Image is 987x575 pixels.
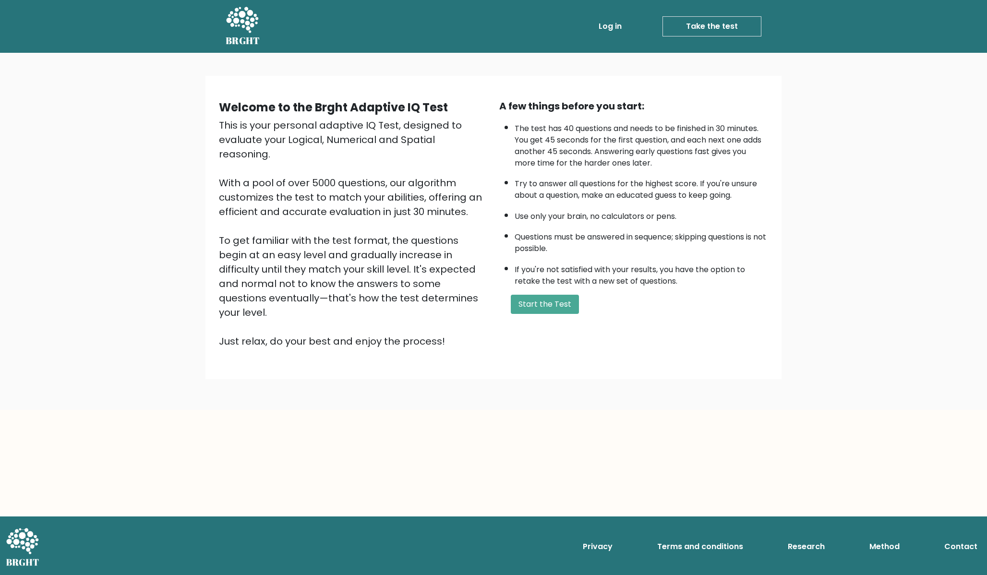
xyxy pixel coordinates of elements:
li: If you're not satisfied with your results, you have the option to retake the test with a new set ... [515,259,768,287]
li: Use only your brain, no calculators or pens. [515,206,768,222]
li: Try to answer all questions for the highest score. If you're unsure about a question, make an edu... [515,173,768,201]
a: Contact [940,537,981,556]
a: BRGHT [226,4,260,49]
a: Log in [595,17,626,36]
b: Welcome to the Brght Adaptive IQ Test [219,99,448,115]
h5: BRGHT [226,35,260,47]
li: The test has 40 questions and needs to be finished in 30 minutes. You get 45 seconds for the firs... [515,118,768,169]
a: Privacy [579,537,616,556]
a: Take the test [662,16,761,36]
a: Method [866,537,903,556]
a: Terms and conditions [653,537,747,556]
a: Research [784,537,829,556]
div: This is your personal adaptive IQ Test, designed to evaluate your Logical, Numerical and Spatial ... [219,118,488,348]
div: A few things before you start: [499,99,768,113]
li: Questions must be answered in sequence; skipping questions is not possible. [515,227,768,254]
button: Start the Test [511,295,579,314]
